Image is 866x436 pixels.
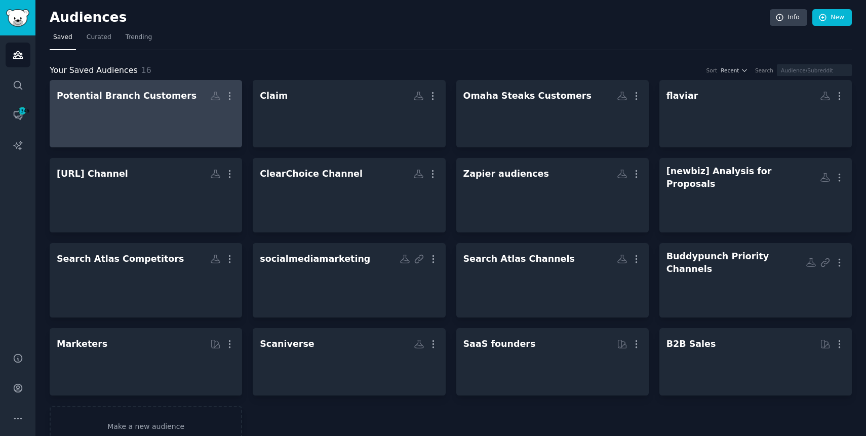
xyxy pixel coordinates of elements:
a: Trending [122,29,155,50]
div: Claim [260,90,288,102]
span: Curated [87,33,111,42]
input: Audience/Subreddit [777,64,852,76]
a: flaviar [659,80,852,147]
span: 16 [141,65,151,75]
a: Marketers [50,328,242,395]
div: socialmediamarketing [260,253,370,265]
a: Search Atlas Competitors [50,243,242,318]
span: Saved [53,33,72,42]
div: Marketers [57,338,107,350]
a: ClearChoice Channel [253,158,445,232]
a: [newbiz] Analysis for Proposals [659,158,852,232]
span: Recent [721,67,739,74]
a: Curated [83,29,115,50]
div: Search Atlas Channels [463,253,575,265]
a: Claim [253,80,445,147]
a: Omaha Steaks Customers [456,80,649,147]
a: B2B Sales [659,328,852,395]
a: New [812,9,852,26]
a: Search Atlas Channels [456,243,649,318]
a: Saved [50,29,76,50]
div: Buddypunch Priority Channels [666,250,806,275]
a: socialmediamarketing [253,243,445,318]
span: Trending [126,33,152,42]
a: Scaniverse [253,328,445,395]
a: Info [770,9,807,26]
div: flaviar [666,90,698,102]
a: Potential Branch Customers [50,80,242,147]
a: [URL] Channel [50,158,242,232]
a: 1346 [6,103,30,128]
div: SaaS founders [463,338,536,350]
img: GummySearch logo [6,9,29,27]
div: Search [755,67,773,74]
span: 1346 [18,107,27,114]
div: Sort [706,67,718,74]
div: B2B Sales [666,338,716,350]
div: ClearChoice Channel [260,168,363,180]
a: SaaS founders [456,328,649,395]
div: [URL] Channel [57,168,128,180]
div: Search Atlas Competitors [57,253,184,265]
a: Buddypunch Priority Channels [659,243,852,318]
div: Scaniverse [260,338,314,350]
button: Recent [721,67,748,74]
div: Omaha Steaks Customers [463,90,592,102]
span: Your Saved Audiences [50,64,138,77]
a: Zapier audiences [456,158,649,232]
div: [newbiz] Analysis for Proposals [666,165,820,190]
h2: Audiences [50,10,770,26]
div: Potential Branch Customers [57,90,196,102]
div: Zapier audiences [463,168,549,180]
